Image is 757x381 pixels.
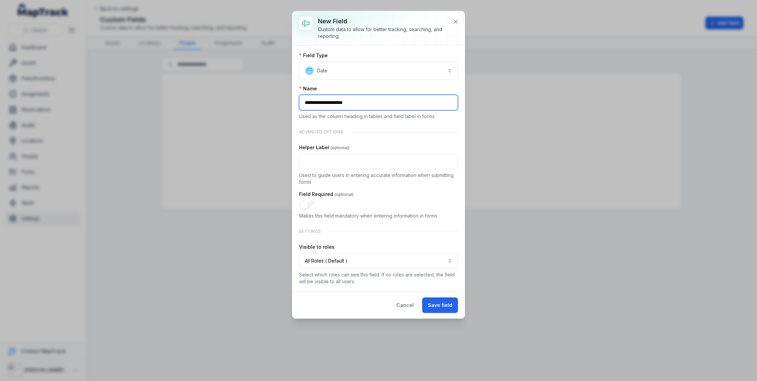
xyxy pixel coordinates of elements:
label: Field Required [299,191,353,198]
label: Field Type [299,52,328,59]
h3: New field [318,17,447,26]
p: Used to guide users in entering accurate information when submitting forms [299,172,458,185]
input: :rcn:-form-item-label [299,95,458,110]
button: Save field [422,297,458,313]
label: Name [299,85,317,92]
p: Select which roles can see this field. If no roles are selected, the field will be visible to all... [299,271,458,285]
input: :rcp:-form-item-label [299,154,458,169]
div: Custom data to allow for better tracking, searching, and reporting. [318,26,447,40]
button: All Roles ( Default ) [299,253,458,269]
button: Date [299,62,458,80]
p: Makes this field mandatory when entering information in forms [299,212,458,219]
label: Visible to roles [299,244,335,250]
div: Settings [299,225,458,238]
label: Helper Label [299,144,349,151]
div: Advanced Options [299,125,458,139]
button: Cancel [391,297,419,313]
p: Used as the column heading in tables and field label in forms [299,113,458,120]
input: :rcq:-form-item-label [299,200,317,210]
